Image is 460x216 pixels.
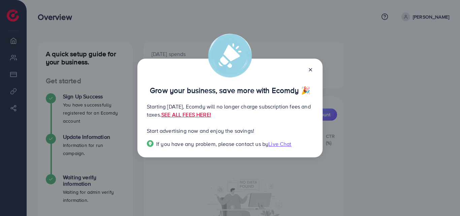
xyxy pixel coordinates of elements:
p: Starting [DATE], Ecomdy will no longer charge subscription fees and taxes. [147,102,313,119]
span: Live Chat [268,140,291,148]
img: alert [208,34,252,78]
a: SEE ALL FEES HERE! [161,111,211,118]
span: If you have any problem, please contact us by [156,140,268,148]
img: Popup guide [147,140,154,147]
p: Start advertising now and enjoy the savings! [147,127,313,135]
p: Grow your business, save more with Ecomdy 🎉 [147,86,313,94]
